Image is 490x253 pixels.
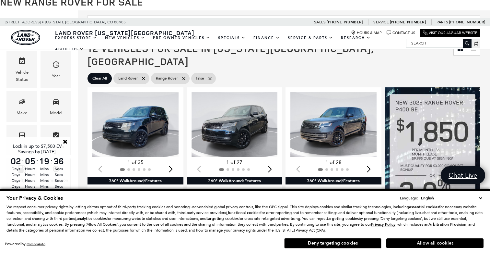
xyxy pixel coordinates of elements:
a: About Us [51,44,88,55]
span: Vehicle [18,56,26,69]
span: Make [18,96,26,109]
input: Search [406,39,471,47]
div: TrimTrim [6,125,37,155]
div: 1 / 2 [192,92,278,157]
div: 1 / 2 [290,92,377,157]
p: We respect consumer privacy rights by letting visitors opt out of third-party tracking cookies an... [6,204,484,233]
select: Language Select [419,195,484,201]
span: Your Privacy & Cookies [6,195,63,202]
a: New Vehicles [101,32,149,44]
a: Finance [250,32,284,44]
div: Vehicle Status [11,69,32,83]
a: Privacy Policy [371,222,395,227]
strong: analytics cookies [77,216,107,221]
span: CO [107,18,113,26]
a: Pre-Owned Vehicles [149,32,214,44]
img: 2025 LAND ROVER Range Rover SE 1 [192,92,278,157]
a: Close [62,139,68,145]
a: ComplyAuto [27,242,45,246]
div: 1 of 28 [290,159,377,166]
div: Next slide [167,162,175,176]
div: Language: [400,196,418,200]
a: EXPRESS STORE [51,32,101,44]
a: [PHONE_NUMBER] [449,19,485,25]
span: : [36,156,38,166]
span: Clear All [92,74,107,82]
a: Visit Our Jaguar Website [423,31,477,35]
div: Next slide [265,162,274,176]
span: 19 [38,157,51,166]
span: : [51,156,52,166]
img: 2025 LAND ROVER Range Rover SE 1 [92,92,179,157]
span: Hours [24,178,36,183]
a: Contact Us [387,31,415,35]
strong: targeting cookies [327,216,359,221]
span: Days [10,166,22,172]
a: Chat Live [441,166,485,184]
span: Hours [24,183,36,189]
span: Secs [52,183,65,189]
span: Secs [52,172,65,178]
span: Mins [38,166,51,172]
div: ModelModel [41,91,71,121]
span: Mins [38,183,51,189]
a: Service & Parts [284,32,337,44]
span: Hours [24,166,36,172]
span: Lock in up to $7,500 EV Savings by [DATE]. [13,144,62,155]
div: 1 / 2 [92,92,179,157]
span: Parts [437,20,448,24]
div: Year [52,72,60,80]
strong: targeting cookies [206,216,239,221]
a: land-rover [11,30,40,45]
div: 360° WalkAround/Features [87,177,183,184]
div: Make [17,109,27,117]
a: Research [337,32,375,44]
span: 02 [10,157,22,166]
span: Land Rover [US_STATE][GEOGRAPHIC_DATA] [55,29,194,37]
nav: Main Navigation [51,32,406,55]
span: Days [10,178,22,183]
div: VehicleVehicle Status [6,51,37,88]
u: Privacy Policy [371,222,395,227]
strong: essential cookies [409,204,439,209]
span: [US_STATE][GEOGRAPHIC_DATA], [45,18,106,26]
a: [STREET_ADDRESS] • [US_STATE][GEOGRAPHIC_DATA], CO 80905 [5,20,126,24]
strong: Arbitration Provision [428,222,466,227]
span: Land Rover [118,74,138,82]
a: Hours & Map [351,31,382,35]
img: Land Rover [11,30,40,45]
button: Allow all cookies [386,238,484,248]
span: Secs [52,166,65,172]
div: 1 of 27 [192,159,278,166]
div: YearYear [41,51,71,88]
span: Chat Live [445,171,481,180]
span: Range Rover [156,74,178,82]
div: Powered by [5,242,45,246]
div: MakeMake [6,91,37,121]
button: Deny targeting cookies [284,238,381,248]
span: 36 [52,157,65,166]
span: Days [10,172,22,178]
div: 1 of 35 [92,159,179,166]
strong: functional cookies [228,210,260,215]
span: false [196,74,204,82]
span: Service [373,20,389,24]
span: : [22,156,24,166]
a: Land Rover [US_STATE][GEOGRAPHIC_DATA] [51,29,198,37]
span: Model [52,96,60,109]
span: Year [52,59,60,72]
a: [PHONE_NUMBER] [390,19,426,25]
span: Hours [24,172,36,178]
span: Mins [38,178,51,183]
div: Next slide [365,162,373,176]
span: 05 [24,157,36,166]
img: 2025 LAND ROVER Range Rover SE 1 [290,92,377,157]
div: 360° WalkAround/Features [187,177,283,184]
div: FeaturesFeatures [41,125,71,155]
div: 360° WalkAround/Features [286,177,381,184]
span: Secs [52,178,65,183]
span: Features [52,130,60,143]
span: Mins [38,172,51,178]
span: Days [10,183,22,189]
span: [STREET_ADDRESS] • [5,18,44,26]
